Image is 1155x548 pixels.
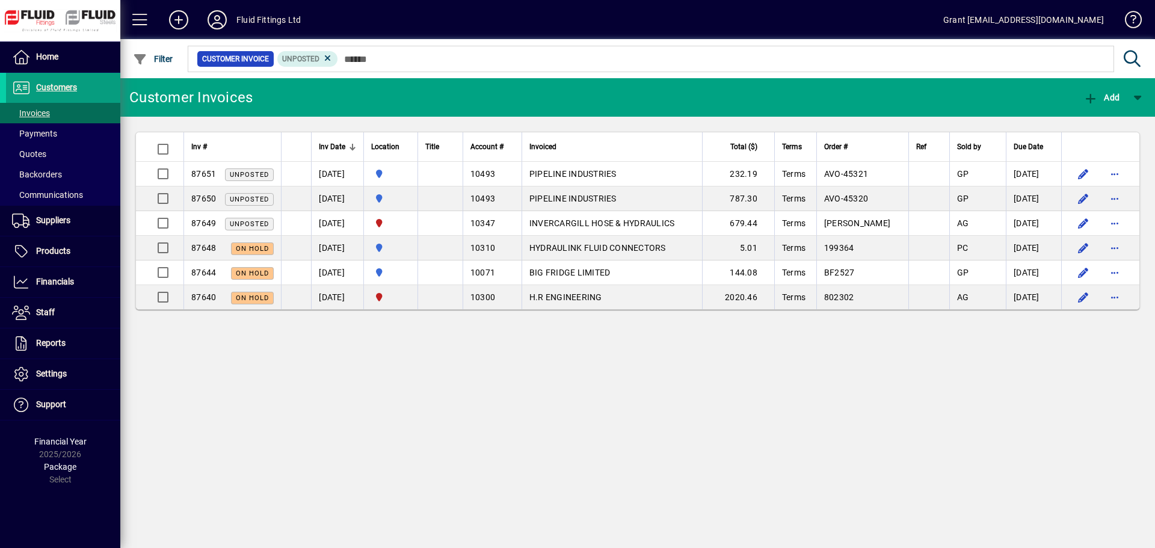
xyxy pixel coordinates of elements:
[1074,214,1093,233] button: Edit
[824,292,854,302] span: 802302
[36,246,70,256] span: Products
[133,54,173,64] span: Filter
[702,186,774,211] td: 787.30
[371,241,410,254] span: AUCKLAND
[824,194,868,203] span: AVO-45320
[236,269,269,277] span: On hold
[371,192,410,205] span: AUCKLAND
[782,218,805,228] span: Terms
[824,218,890,228] span: [PERSON_NAME]
[36,399,66,409] span: Support
[782,169,805,179] span: Terms
[191,140,274,153] div: Inv #
[371,140,410,153] div: Location
[6,267,120,297] a: Financials
[236,294,269,302] span: On hold
[1006,285,1061,309] td: [DATE]
[470,268,495,277] span: 10071
[6,42,120,72] a: Home
[702,236,774,260] td: 5.01
[371,140,399,153] span: Location
[6,103,120,123] a: Invoices
[1006,260,1061,285] td: [DATE]
[1074,164,1093,183] button: Edit
[6,206,120,236] a: Suppliers
[957,194,969,203] span: GP
[1006,236,1061,260] td: [DATE]
[130,48,176,70] button: Filter
[12,129,57,138] span: Payments
[12,170,62,179] span: Backorders
[191,218,216,228] span: 87649
[44,462,76,472] span: Package
[470,218,495,228] span: 10347
[36,277,74,286] span: Financials
[824,140,848,153] span: Order #
[191,243,216,253] span: 87648
[36,338,66,348] span: Reports
[1116,2,1140,42] a: Knowledge Base
[529,292,602,302] span: H.R ENGINEERING
[1105,263,1124,282] button: More options
[1006,162,1061,186] td: [DATE]
[1074,238,1093,257] button: Edit
[191,169,216,179] span: 87651
[12,108,50,118] span: Invoices
[311,162,363,186] td: [DATE]
[470,194,495,203] span: 10493
[6,328,120,359] a: Reports
[1006,186,1061,211] td: [DATE]
[1105,288,1124,307] button: More options
[957,169,969,179] span: GP
[529,268,611,277] span: BIG FRIDGE LIMITED
[730,140,757,153] span: Total ($)
[702,285,774,309] td: 2020.46
[529,218,675,228] span: INVERCARGILL HOSE & HYDRAULICS
[470,243,495,253] span: 10310
[311,285,363,309] td: [DATE]
[782,140,802,153] span: Terms
[36,82,77,92] span: Customers
[311,236,363,260] td: [DATE]
[916,140,942,153] div: Ref
[782,243,805,253] span: Terms
[36,369,67,378] span: Settings
[6,144,120,164] a: Quotes
[6,164,120,185] a: Backorders
[282,55,319,63] span: Unposted
[1014,140,1054,153] div: Due Date
[277,51,338,67] mat-chip: Customer Invoice Status: Unposted
[191,194,216,203] span: 87650
[202,53,269,65] span: Customer Invoice
[916,140,926,153] span: Ref
[470,292,495,302] span: 10300
[470,140,504,153] span: Account #
[470,169,495,179] span: 10493
[230,220,269,228] span: Unposted
[159,9,198,31] button: Add
[702,211,774,236] td: 679.44
[36,52,58,61] span: Home
[824,243,854,253] span: 199364
[1083,93,1120,102] span: Add
[702,260,774,285] td: 144.08
[1006,211,1061,236] td: [DATE]
[824,268,855,277] span: BF2527
[957,140,981,153] span: Sold by
[371,291,410,304] span: CHRISTCHURCH
[6,390,120,420] a: Support
[1074,189,1093,208] button: Edit
[311,211,363,236] td: [DATE]
[470,140,514,153] div: Account #
[6,359,120,389] a: Settings
[34,437,87,446] span: Financial Year
[311,260,363,285] td: [DATE]
[702,162,774,186] td: 232.19
[371,266,410,279] span: AUCKLAND
[236,10,301,29] div: Fluid Fittings Ltd
[1080,87,1123,108] button: Add
[957,218,969,228] span: AG
[529,169,617,179] span: PIPELINE INDUSTRIES
[36,215,70,225] span: Suppliers
[1105,164,1124,183] button: More options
